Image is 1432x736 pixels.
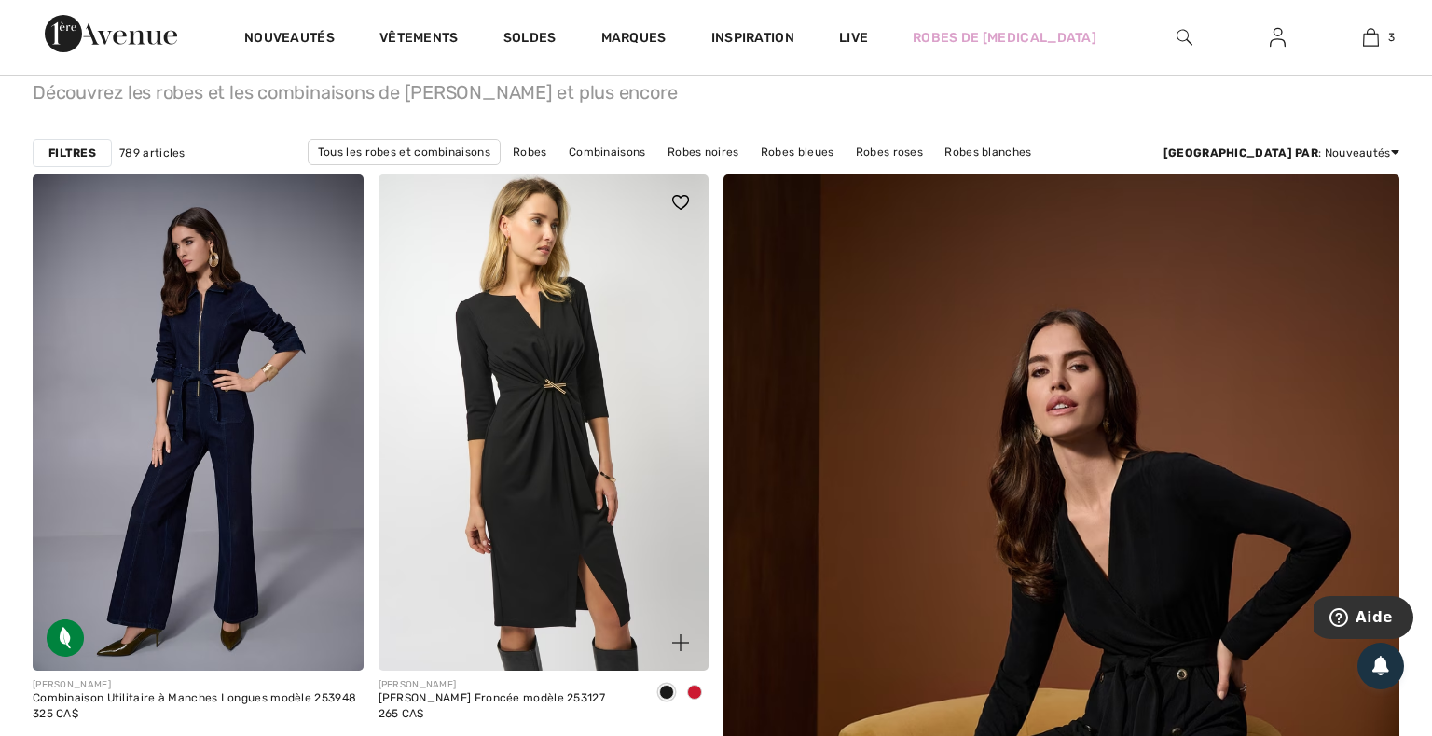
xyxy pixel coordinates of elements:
a: Tous les robes et combinaisons [308,139,501,165]
iframe: Ouvre un widget dans lequel vous pouvez trouver plus d’informations [1314,596,1413,643]
img: plus_v2.svg [672,634,689,651]
img: Mon panier [1363,26,1379,49]
div: Merlot [681,678,709,709]
a: Robes roses [847,140,932,164]
strong: [GEOGRAPHIC_DATA] par [1163,146,1318,160]
a: Robes bleues [751,140,844,164]
img: recherche [1177,26,1192,49]
span: 325 CA$ [33,707,78,720]
a: Soldes [503,30,557,49]
a: Robes [503,140,557,164]
span: 789 articles [119,145,186,161]
span: Inspiration [711,30,794,49]
a: Live [839,28,868,48]
a: Robes de [MEDICAL_DATA] [913,28,1096,48]
img: Combinaison Utilitaire à Manches Longues modèle 253948. Indigo [33,174,364,671]
span: 3 [1388,29,1395,46]
span: Découvrez les robes et les combinaisons de [PERSON_NAME] et plus encore [33,76,1399,102]
div: : Nouveautés [1163,145,1399,161]
strong: Filtres [48,145,96,161]
a: Se connecter [1255,26,1301,49]
a: 3 [1325,26,1416,49]
a: Robes [PERSON_NAME] [676,165,825,189]
div: [PERSON_NAME] [33,678,356,692]
span: 265 CA$ [379,707,424,720]
a: Robes [PERSON_NAME] [524,165,673,189]
img: heart_black_full.svg [672,195,689,210]
img: Mes infos [1270,26,1286,49]
a: Vêtements [379,30,459,49]
div: Black [653,678,681,709]
div: [PERSON_NAME] [379,678,606,692]
a: Robes blanches [935,140,1040,164]
a: Marques [601,30,667,49]
a: Combinaisons [559,140,655,164]
a: Robes noires [658,140,749,164]
div: [PERSON_NAME] Froncée modèle 253127 [379,692,606,705]
img: 1ère Avenue [45,15,177,52]
img: Tissu écologique [47,619,84,657]
div: Combinaison Utilitaire à Manches Longues modèle 253948 [33,692,356,705]
a: Robe Portefeuille Froncée modèle 253127. Noir [379,174,709,671]
a: Nouveautés [244,30,335,49]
